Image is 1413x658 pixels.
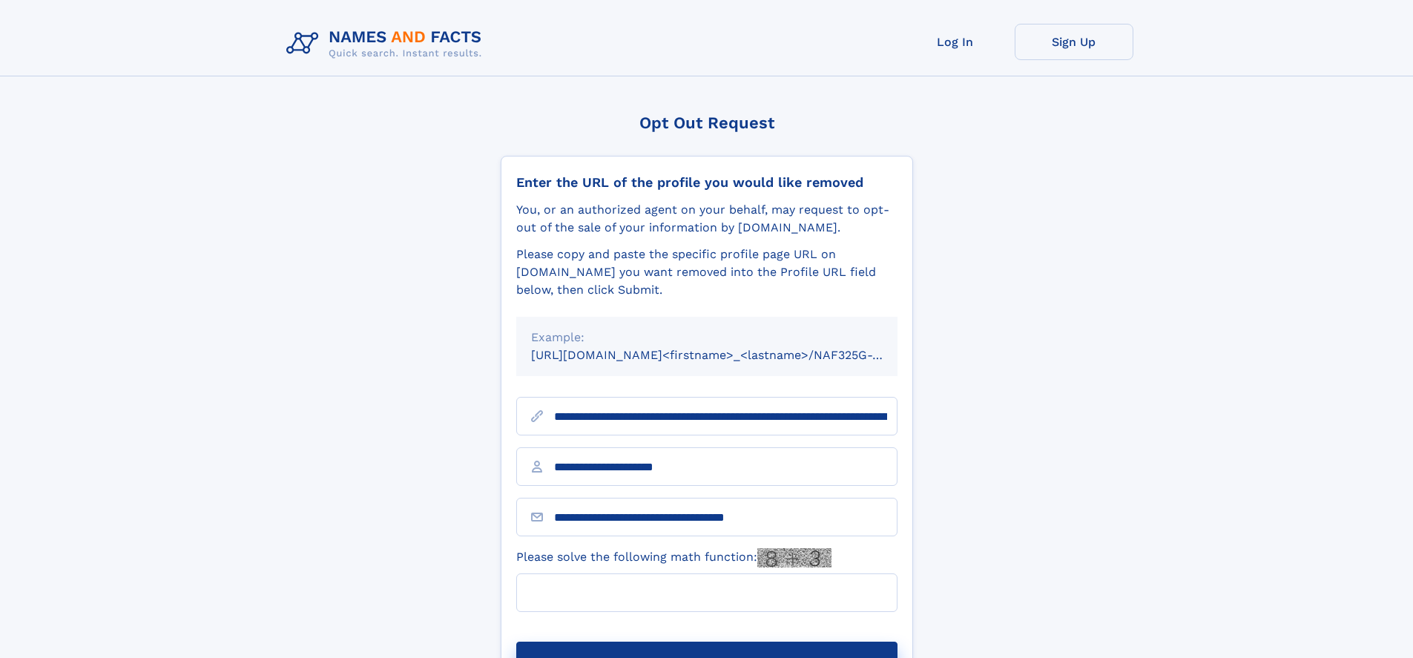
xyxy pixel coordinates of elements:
div: Example: [531,329,883,346]
label: Please solve the following math function: [516,548,831,567]
div: Enter the URL of the profile you would like removed [516,174,897,191]
small: [URL][DOMAIN_NAME]<firstname>_<lastname>/NAF325G-xxxxxxxx [531,348,926,362]
div: You, or an authorized agent on your behalf, may request to opt-out of the sale of your informatio... [516,201,897,237]
div: Please copy and paste the specific profile page URL on [DOMAIN_NAME] you want removed into the Pr... [516,246,897,299]
div: Opt Out Request [501,113,913,132]
a: Sign Up [1015,24,1133,60]
img: Logo Names and Facts [280,24,494,64]
a: Log In [896,24,1015,60]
